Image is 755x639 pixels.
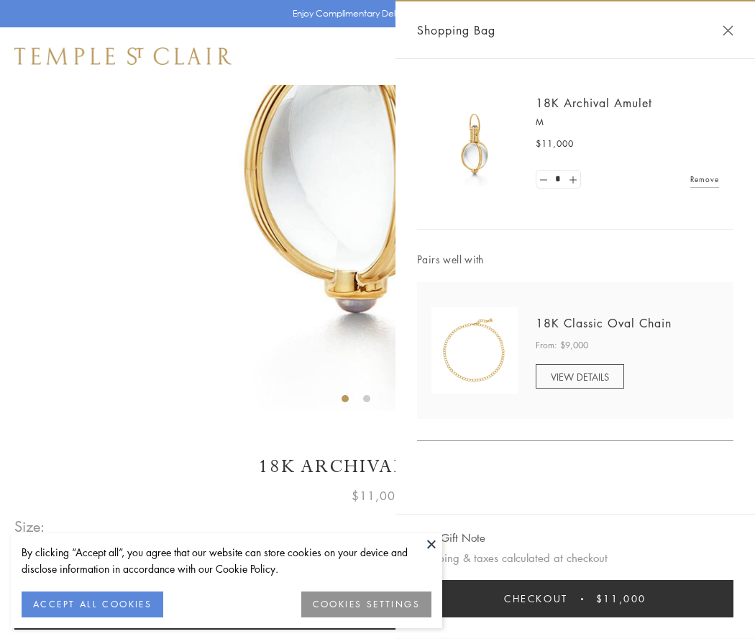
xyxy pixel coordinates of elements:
[504,591,568,607] span: Checkout
[536,95,652,111] a: 18K Archival Amulet
[431,101,518,187] img: 18K Archival Amulet
[417,549,733,567] p: Shipping & taxes calculated at checkout
[301,592,431,617] button: COOKIES SETTINGS
[551,370,609,384] span: VIEW DETAILS
[22,592,163,617] button: ACCEPT ALL COOKIES
[536,338,588,353] span: From: $9,000
[14,454,741,479] h1: 18K Archival Amulet
[417,529,485,547] button: Add Gift Note
[293,6,456,21] p: Enjoy Complimentary Delivery & Returns
[536,115,719,130] p: M
[431,307,518,394] img: N88865-OV18
[536,171,551,189] a: Set quantity to 0
[417,21,495,40] span: Shopping Bag
[536,364,624,389] a: VIEW DETAILS
[14,515,46,538] span: Size:
[417,251,733,268] span: Pairs well with
[596,591,646,607] span: $11,000
[352,486,403,505] span: $11,000
[14,47,232,65] img: Temple St. Clair
[690,171,719,187] a: Remove
[723,25,733,36] button: Close Shopping Bag
[417,580,733,617] button: Checkout $11,000
[536,315,672,331] a: 18K Classic Oval Chain
[22,544,431,577] div: By clicking “Accept all”, you agree that our website can store cookies on your device and disclos...
[536,137,574,151] span: $11,000
[565,171,580,189] a: Set quantity to 2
